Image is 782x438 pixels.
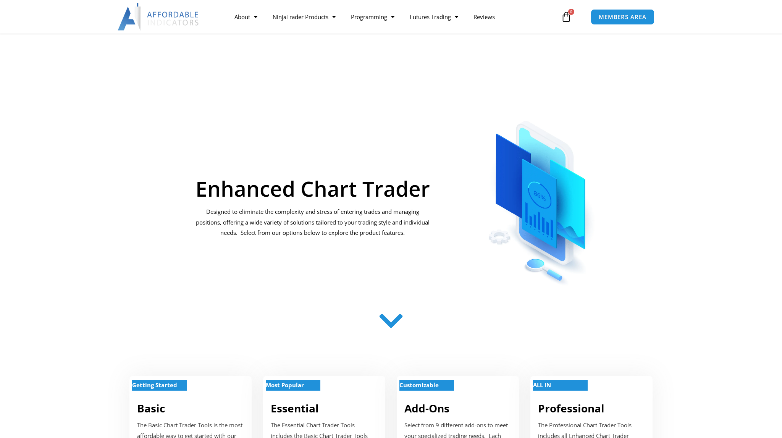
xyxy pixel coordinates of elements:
[266,381,304,389] strong: Most Popular
[118,3,200,31] img: LogoAI | Affordable Indicators – NinjaTrader
[137,401,165,415] a: Basic
[227,8,559,26] nav: Menu
[402,8,466,26] a: Futures Trading
[404,401,449,415] a: Add-Ons
[591,9,654,25] a: MEMBERS AREA
[343,8,402,26] a: Programming
[195,207,431,239] p: Designed to eliminate the complexity and stress of entering trades and managing positions, offeri...
[538,401,604,415] a: Professional
[464,102,620,288] img: ChartTrader | Affordable Indicators – NinjaTrader
[533,381,551,389] strong: ALL IN
[599,14,646,20] span: MEMBERS AREA
[466,8,502,26] a: Reviews
[271,401,319,415] a: Essential
[265,8,343,26] a: NinjaTrader Products
[132,381,177,389] strong: Getting Started
[549,6,583,28] a: 0
[568,9,574,15] span: 0
[399,381,439,389] strong: Customizable
[227,8,265,26] a: About
[195,178,431,199] h1: Enhanced Chart Trader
